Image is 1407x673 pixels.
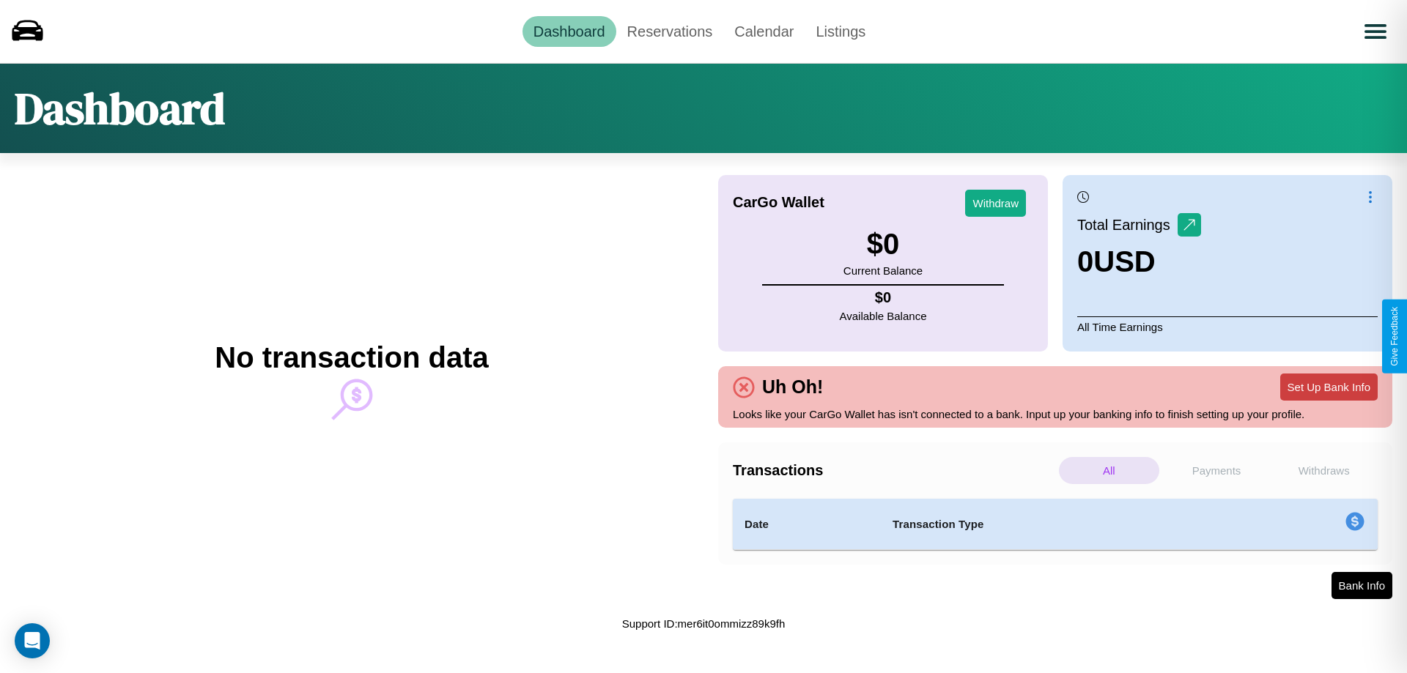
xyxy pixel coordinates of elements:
[1332,572,1392,599] button: Bank Info
[723,16,805,47] a: Calendar
[733,404,1378,424] p: Looks like your CarGo Wallet has isn't connected to a bank. Input up your banking info to finish ...
[1059,457,1159,484] p: All
[843,228,923,261] h3: $ 0
[622,614,786,633] p: Support ID: mer6it0ommizz89k9fh
[1167,457,1267,484] p: Payments
[15,623,50,658] div: Open Intercom Messenger
[1077,212,1178,238] p: Total Earnings
[733,499,1378,550] table: simple table
[840,306,927,326] p: Available Balance
[1274,457,1374,484] p: Withdraws
[965,190,1026,217] button: Withdraw
[1280,373,1378,401] button: Set Up Bank Info
[215,341,488,374] h2: No transaction data
[522,16,616,47] a: Dashboard
[840,289,927,306] h4: $ 0
[1077,316,1378,337] p: All Time Earnings
[733,194,824,211] h4: CarGo Wallet
[843,261,923,280] p: Current Balance
[616,16,724,47] a: Reservations
[805,16,876,47] a: Listings
[755,376,830,398] h4: Uh Oh!
[745,516,869,533] h4: Date
[1355,11,1396,52] button: Open menu
[1077,245,1201,278] h3: 0 USD
[1389,307,1400,366] div: Give Feedback
[893,516,1225,533] h4: Transaction Type
[15,78,225,138] h1: Dashboard
[733,462,1055,479] h4: Transactions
